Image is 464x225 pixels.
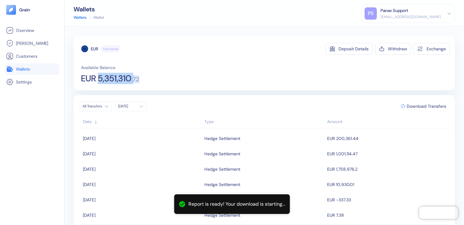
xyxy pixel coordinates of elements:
[81,74,131,83] span: EUR 5,351,310
[91,46,98,52] div: EUR
[118,104,137,109] div: [DATE]
[6,27,58,34] a: Overview
[16,27,34,33] span: Overview
[414,43,450,55] button: Exchange
[6,52,58,60] a: Customers
[188,200,285,208] div: Report is ready! Your download is starting...
[16,79,32,85] span: Settings
[381,14,441,20] div: [EMAIL_ADDRESS][DOMAIN_NAME]
[375,43,411,55] button: Withdraw
[204,164,240,174] div: Hedge Settlement
[327,136,358,141] span: EUR 200,361.44
[326,43,373,55] button: Deposit Details
[327,182,354,187] span: EUR 10,930.01
[204,133,240,144] div: Hedge Settlement
[115,101,146,111] button: [DATE]
[407,104,446,108] span: Download Transfers
[131,76,139,82] span: . 72
[398,102,449,111] button: Download Transfers
[83,166,95,172] span: [DATE]
[419,207,458,219] iframe: Chatra live chat
[83,151,95,157] span: [DATE]
[381,7,408,14] div: Panax Support
[6,5,16,15] img: logo-tablet-V2.svg
[83,136,95,141] span: [DATE]
[365,7,377,20] div: PS
[6,65,58,73] a: Wallets
[427,47,446,51] div: Exchange
[81,64,115,71] span: Available Balance
[204,118,324,125] div: Sort ascending
[83,197,95,203] span: [DATE]
[83,118,201,125] div: Sort ascending
[6,78,58,86] a: Settings
[204,149,240,159] div: Hedge Settlement
[327,212,344,218] span: EUR 7.38
[16,40,48,46] span: [PERSON_NAME]
[74,15,87,20] a: Wallets
[103,47,118,51] span: Functional
[16,66,30,72] span: Wallets
[74,6,104,12] div: Wallets
[83,212,95,218] span: [DATE]
[327,151,358,157] span: EUR 1,001,114.47
[327,197,351,203] span: EUR -337.33
[19,8,30,12] img: logo
[327,118,446,125] div: Sort descending
[327,166,358,172] span: EUR 1,758,976.2
[83,182,95,187] span: [DATE]
[16,53,37,59] span: Customers
[6,40,58,47] a: [PERSON_NAME]
[338,47,369,51] div: Deposit Details
[388,47,407,51] div: Withdraw
[204,179,240,190] div: Hedge Settlement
